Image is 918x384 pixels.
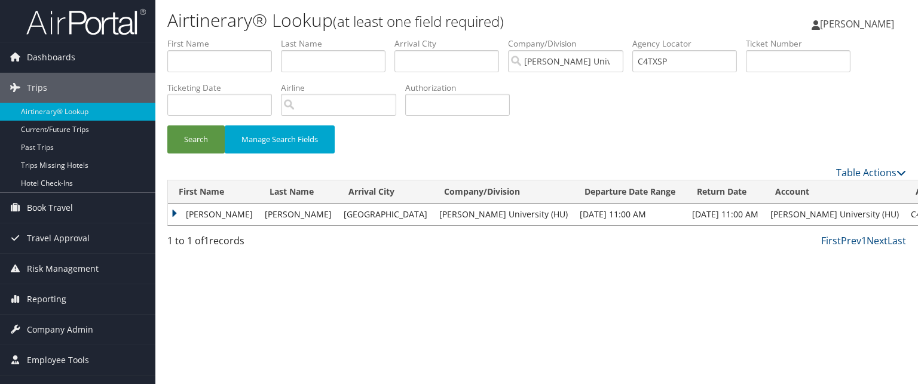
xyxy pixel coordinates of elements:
label: First Name [167,38,281,50]
td: [DATE] 11:00 AM [686,204,764,225]
small: (at least one field required) [333,11,504,31]
th: Last Name: activate to sort column ascending [259,180,338,204]
span: Employee Tools [27,345,89,375]
button: Search [167,125,225,153]
span: Risk Management [27,254,99,284]
label: Ticket Number [746,38,859,50]
td: [PERSON_NAME] [168,204,259,225]
span: [PERSON_NAME] [820,17,894,30]
th: First Name: activate to sort column ascending [168,180,259,204]
label: Agency Locator [632,38,746,50]
label: Ticketing Date [167,82,281,94]
a: First [821,234,841,247]
span: Company Admin [27,315,93,345]
th: Company/Division [433,180,574,204]
label: Arrival City [394,38,508,50]
a: Last [888,234,906,247]
span: Book Travel [27,193,73,223]
td: [GEOGRAPHIC_DATA] [338,204,433,225]
td: [DATE] 11:00 AM [574,204,686,225]
th: Arrival City: activate to sort column ascending [338,180,433,204]
span: Dashboards [27,42,75,72]
th: Departure Date Range: activate to sort column ascending [574,180,686,204]
th: Account: activate to sort column ascending [764,180,905,204]
a: Next [867,234,888,247]
span: Travel Approval [27,223,90,253]
span: Trips [27,73,47,103]
button: Manage Search Fields [225,125,335,153]
a: 1 [861,234,867,247]
span: 1 [204,234,209,247]
label: Authorization [405,82,519,94]
label: Airline [281,82,405,94]
th: Return Date: activate to sort column ascending [686,180,764,204]
img: airportal-logo.png [26,8,146,36]
span: Reporting [27,284,66,314]
a: Prev [841,234,861,247]
a: Table Actions [836,166,906,179]
td: [PERSON_NAME] [259,204,338,225]
a: [PERSON_NAME] [812,6,906,42]
label: Last Name [281,38,394,50]
label: Company/Division [508,38,632,50]
div: 1 to 1 of records [167,234,339,254]
h1: Airtinerary® Lookup [167,8,660,33]
td: [PERSON_NAME] University (HU) [764,204,905,225]
td: [PERSON_NAME] University (HU) [433,204,574,225]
